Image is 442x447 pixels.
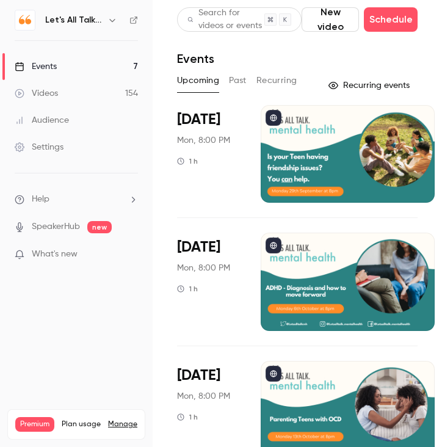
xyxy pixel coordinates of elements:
span: Help [32,193,49,206]
span: What's new [32,248,78,261]
button: Past [229,71,247,90]
div: Oct 6 Mon, 8:00 PM (Europe/London) [177,233,241,330]
h1: Events [177,51,214,66]
div: Audience [15,114,69,126]
div: Sep 29 Mon, 8:00 PM (Europe/London) [177,105,241,203]
button: New video [302,7,359,32]
span: [DATE] [177,366,220,385]
a: SpeakerHub [32,220,80,233]
span: Mon, 8:00 PM [177,262,230,274]
a: Manage [108,420,137,429]
button: Schedule [364,7,418,32]
div: Events [15,60,57,73]
button: Recurring [256,71,297,90]
span: Mon, 8:00 PM [177,390,230,402]
div: Videos [15,87,58,100]
span: Mon, 8:00 PM [177,134,230,147]
span: [DATE] [177,238,220,257]
div: 1 h [177,156,198,166]
span: Plan usage [62,420,101,429]
span: new [87,221,112,233]
div: 1 h [177,412,198,422]
div: Settings [15,141,63,153]
span: Premium [15,417,54,432]
li: help-dropdown-opener [15,193,138,206]
span: [DATE] [177,110,220,129]
img: Let's All Talk Mental Health [15,10,35,30]
button: Upcoming [177,71,219,90]
button: Recurring events [323,76,418,95]
h6: Let's All Talk Mental Health [45,14,103,26]
div: Search for videos or events [187,7,264,32]
div: 1 h [177,284,198,294]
